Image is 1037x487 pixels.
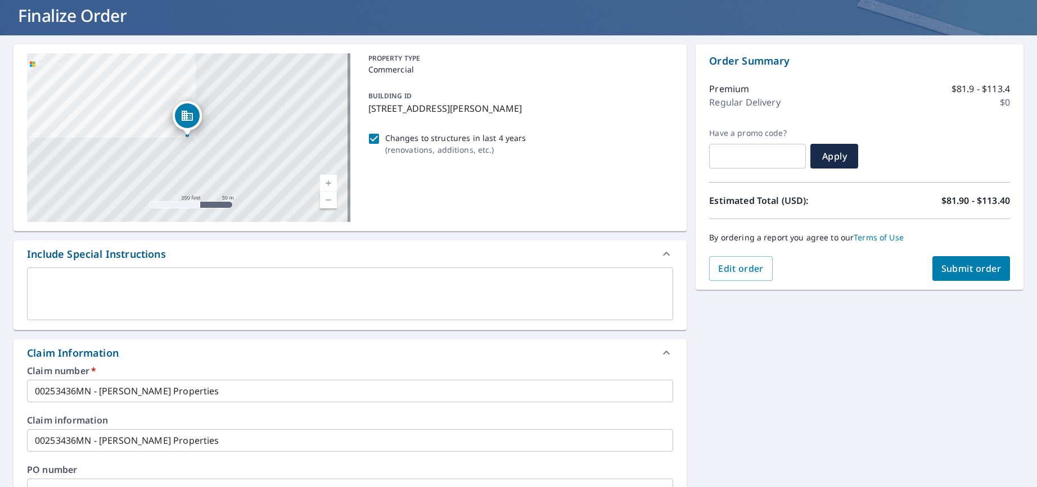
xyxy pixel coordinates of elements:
p: Premium [709,82,749,95]
p: Order Summary [709,53,1010,69]
button: Submit order [932,256,1011,281]
span: Submit order [941,262,1002,275]
p: $81.9 - $113.4 [952,82,1010,95]
button: Edit order [709,256,773,281]
label: Have a promo code? [709,128,806,138]
span: Edit order [718,262,764,275]
div: Include Special Instructions [27,247,166,262]
label: PO number [27,465,673,474]
p: PROPERTY TYPE [368,53,669,63]
div: Include Special Instructions [13,240,687,267]
p: Changes to structures in last 4 years [385,132,526,144]
label: Claim information [27,416,673,425]
div: Claim Information [27,345,119,361]
h1: Finalize Order [13,4,1024,27]
p: Regular Delivery [709,95,780,109]
div: Dropped pin, building 1, Commercial property, 1201 Torgerson Dr Fairmont, MN 56031 [173,101,202,136]
p: $0 [1000,95,1010,109]
a: Current Level 17, Zoom Out [320,192,337,208]
p: [STREET_ADDRESS][PERSON_NAME] [368,102,669,115]
p: Commercial [368,63,669,75]
label: Claim number [27,366,673,375]
button: Apply [810,144,858,169]
p: ( renovations, additions, etc. ) [385,144,526,156]
a: Current Level 17, Zoom In [320,175,337,192]
span: Apply [819,150,849,162]
p: BUILDING ID [368,91,412,101]
p: By ordering a report you agree to our [709,233,1010,243]
p: Estimated Total (USD): [709,194,859,207]
div: Claim Information [13,339,687,366]
a: Terms of Use [854,232,904,243]
p: $81.90 - $113.40 [941,194,1010,207]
